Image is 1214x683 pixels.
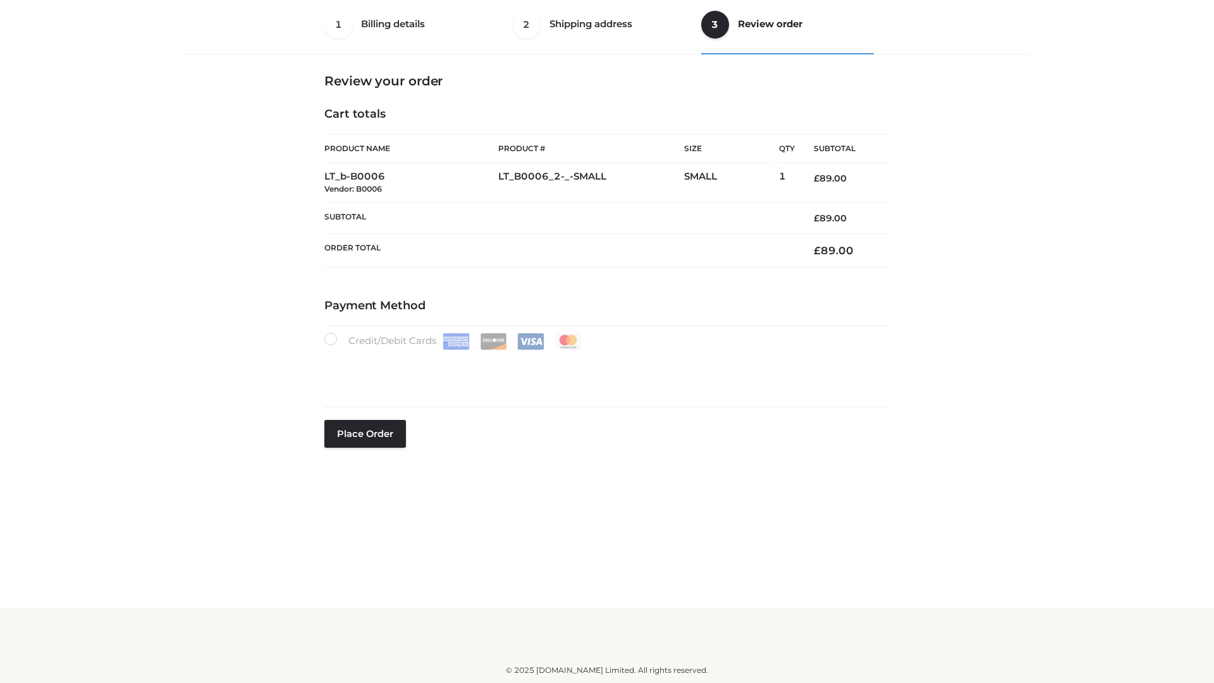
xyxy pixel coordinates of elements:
th: Product Name [324,134,498,163]
th: Size [684,135,773,163]
bdi: 89.00 [814,173,847,184]
label: Credit/Debit Cards [324,333,583,350]
td: LT_b-B0006 [324,163,498,203]
small: Vendor: B0006 [324,184,382,194]
th: Subtotal [324,202,795,233]
img: Discover [480,333,507,350]
th: Product # [498,134,684,163]
div: © 2025 [DOMAIN_NAME] Limited. All rights reserved. [188,664,1026,677]
th: Qty [779,134,795,163]
iframe: Secure payment input frame [322,347,887,393]
bdi: 89.00 [814,212,847,224]
img: Visa [517,333,544,350]
img: Amex [443,333,470,350]
span: £ [814,173,819,184]
img: Mastercard [555,333,582,350]
h4: Payment Method [324,299,890,313]
button: Place order [324,420,406,448]
th: Order Total [324,234,795,268]
td: LT_B0006_2-_-SMALL [498,163,684,203]
th: Subtotal [795,135,890,163]
td: 1 [779,163,795,203]
h3: Review your order [324,73,890,89]
span: £ [814,212,819,224]
span: £ [814,244,821,257]
h4: Cart totals [324,108,890,121]
td: SMALL [684,163,779,203]
bdi: 89.00 [814,244,854,257]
